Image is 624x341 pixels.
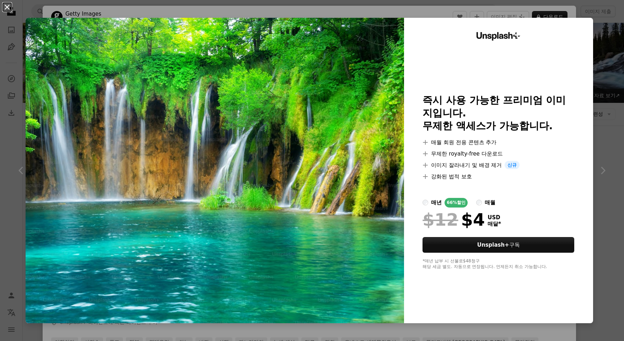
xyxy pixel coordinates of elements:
div: 66% 할인 [445,198,468,208]
span: $12 [423,210,458,229]
div: $4 [423,210,485,229]
li: 이미지 잘라내기 및 배경 제거 [423,161,574,169]
span: 신규 [505,161,520,169]
strong: Unsplash+ [477,242,509,248]
span: USD [488,214,501,221]
li: 매월 회원 전용 콘텐츠 추가 [423,138,574,147]
input: 매년66%할인 [423,200,428,205]
div: 매월 [485,198,495,207]
input: 매월 [476,200,482,205]
li: 강화된 법적 보호 [423,172,574,181]
h2: 즉시 사용 가능한 프리미엄 이미지입니다. 무제한 액세스가 가능합니다. [423,94,574,132]
div: 매년 [431,198,442,207]
div: *매년 납부 시 선불로 $48 청구 해당 세금 별도. 자동으로 연장됩니다. 언제든지 취소 가능합니다. [423,258,574,270]
button: Unsplash+구독 [423,237,574,253]
li: 무제한 royalty-free 다운로드 [423,149,574,158]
